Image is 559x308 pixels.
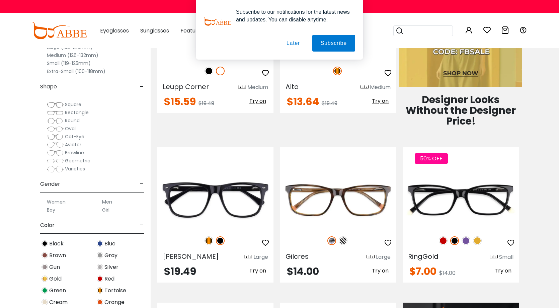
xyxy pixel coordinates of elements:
span: Brown [49,251,66,259]
div: Subscribe to our notifications for the latest news and updates. You can disable anytime. [231,8,355,23]
span: - [140,176,144,192]
button: Try on [247,97,268,105]
span: Tortoise [104,287,126,295]
img: Blue [97,240,103,247]
span: Square [65,101,81,108]
label: Extra-Small (100-118mm) [47,67,105,75]
img: Gun [42,264,48,270]
img: Silver [97,264,103,270]
label: Boy [47,206,55,214]
span: Gilcres [286,252,309,261]
img: Brown [42,252,48,258]
button: Subscribe [312,35,355,52]
img: Black [216,236,225,245]
span: Try on [372,97,389,105]
span: $15.59 [164,94,196,109]
span: Gender [40,176,60,192]
div: Small [499,253,513,261]
img: Browline.png [47,150,64,156]
img: Tortoise [97,287,103,294]
span: $19.49 [164,264,196,279]
label: Small (119-125mm) [47,59,91,67]
span: Varieties [65,165,85,172]
span: Black [49,240,64,248]
img: Black Montalvo - Acetate ,Universal Bridge Fit [157,171,273,229]
img: Red [97,276,103,282]
span: Color [40,217,55,233]
span: $19.49 [322,99,337,107]
img: Gold [42,276,48,282]
span: Cat-Eye [65,133,84,140]
span: Shape [40,79,57,95]
span: Aviator [65,141,81,148]
img: Round.png [47,118,64,124]
span: 50% OFF [415,153,448,164]
img: Gray [97,252,103,258]
img: Purple [462,236,470,245]
label: Women [47,198,66,206]
span: Try on [249,97,266,105]
span: Try on [495,267,511,275]
img: Striped [327,236,336,245]
span: Designer Looks Without the Designer Price! [406,92,516,128]
span: Silver [104,263,118,271]
img: Red [439,236,448,245]
img: Geometric.png [47,158,64,164]
span: Geometric [65,157,90,164]
button: Try on [370,97,391,105]
span: Rectangle [65,109,89,116]
span: Round [65,117,80,124]
label: Men [102,198,112,206]
img: size ruler [238,85,246,90]
div: Large [376,253,391,261]
span: Try on [372,267,389,275]
img: Varieties.png [47,166,64,173]
span: Oval [65,125,76,132]
img: Cat-Eye.png [47,134,64,140]
span: RingGold [408,252,438,261]
span: Gun [49,263,60,271]
span: $7.00 [409,264,436,279]
img: Green [42,287,48,294]
span: Alta [286,82,299,91]
span: Gray [104,251,117,259]
button: Try on [247,266,268,275]
span: - [140,79,144,95]
img: size ruler [361,85,369,90]
img: Black [42,240,48,247]
span: $14.00 [287,264,319,279]
img: size ruler [490,255,498,260]
img: Rectangle.png [47,109,64,116]
img: Oval.png [47,126,64,132]
img: White [216,67,225,75]
img: Tortoise [333,67,342,75]
img: Cream [42,299,48,305]
span: Try on [249,267,266,275]
span: Cream [49,298,68,306]
img: notification icon [204,8,231,35]
span: $14.00 [439,269,456,277]
div: Medium [247,83,268,91]
img: size ruler [244,255,252,260]
span: $13.64 [287,94,319,109]
span: Browline [65,149,84,156]
label: Girl [102,206,109,214]
button: Try on [370,266,391,275]
span: Blue [104,240,115,248]
span: Leupp Corner [163,82,209,91]
img: Black [205,67,213,75]
img: Black RingGold - Acetate ,Eyeglasses [403,171,519,229]
img: Yellow [473,236,482,245]
div: Medium [370,83,391,91]
img: Striped Gilcres - Acetate ,Spring Hinges [280,171,396,229]
img: Black [450,236,459,245]
span: Red [104,275,114,283]
img: size ruler [367,255,375,260]
span: $19.49 [198,99,214,107]
button: Try on [493,266,513,275]
span: Orange [104,298,125,306]
span: Green [49,287,66,295]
